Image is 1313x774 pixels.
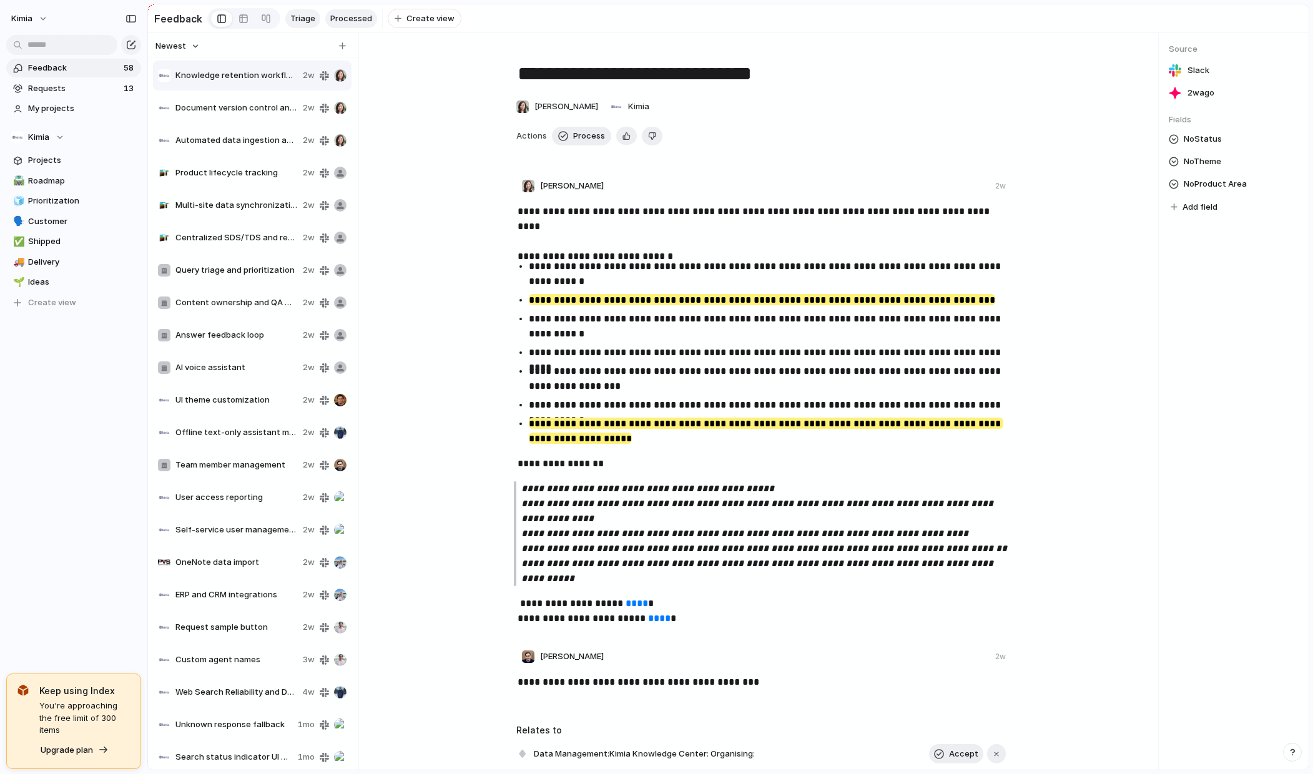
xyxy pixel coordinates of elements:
[6,59,141,77] a: Feedback58
[303,296,315,309] span: 2w
[303,654,315,666] span: 3w
[175,751,293,763] span: Search status indicator UI enhancements
[303,426,315,439] span: 2w
[303,361,315,374] span: 2w
[28,195,137,207] span: Prioritization
[6,172,141,190] a: 🛣️Roadmap
[540,650,604,663] span: [PERSON_NAME]
[6,273,141,291] a: 🌱Ideas
[303,264,315,277] span: 2w
[303,459,315,471] span: 2w
[6,293,141,312] button: Create view
[175,329,298,341] span: Answer feedback loop
[175,621,298,634] span: Request sample button
[13,275,22,290] div: 🌱
[175,589,298,601] span: ERP and CRM integrations
[41,744,93,757] span: Upgrade plan
[175,264,298,277] span: Query triage and prioritization
[573,130,605,142] span: Process
[290,12,315,25] span: Triage
[6,151,141,170] a: Projects
[929,744,983,764] button: Accept
[1188,64,1209,77] span: Slack
[6,79,141,98] a: Requests13
[303,491,315,504] span: 2w
[154,38,202,54] button: Newest
[37,742,112,759] button: Upgrade plan
[302,686,315,698] span: 4w
[154,11,202,26] h2: Feedback
[175,199,298,212] span: Multi-site data synchronization
[388,9,461,29] button: Create view
[175,524,298,536] span: Self-service user management
[175,718,293,731] span: Unknown response fallback
[11,235,24,248] button: ✅
[13,194,22,208] div: 🧊
[11,195,24,207] button: 🧊
[303,524,315,536] span: 2w
[298,751,315,763] span: 1mo
[175,296,298,309] span: Content ownership and QA workflow
[995,651,1006,662] div: 2w
[534,100,598,113] span: [PERSON_NAME]
[285,9,320,28] a: Triage
[513,97,601,117] button: [PERSON_NAME]
[6,9,54,29] button: Kimia
[1183,201,1217,213] span: Add field
[28,296,76,309] span: Create view
[1184,132,1222,147] span: No Status
[6,232,141,251] a: ✅Shipped
[6,212,141,231] a: 🗣️Customer
[11,276,24,288] button: 🌱
[1169,114,1299,126] span: Fields
[303,329,315,341] span: 2w
[303,69,315,82] span: 2w
[530,745,759,763] span: Data Management:Kimia Knowledge Center: Organising:
[516,723,1006,737] h3: Relates to
[39,684,130,697] span: Keep using Index
[298,718,315,731] span: 1mo
[995,180,1006,192] div: 2w
[28,102,137,115] span: My projects
[303,394,315,406] span: 2w
[606,97,652,117] button: Kimia
[175,232,298,244] span: Centralized SDS/TDS and regulatory document repository
[11,12,32,25] span: Kimia
[6,128,141,147] button: Kimia
[303,621,315,634] span: 2w
[28,82,120,95] span: Requests
[516,130,547,142] span: Actions
[124,62,136,74] span: 58
[628,100,649,113] span: Kimia
[303,199,315,212] span: 2w
[949,748,978,760] span: Accept
[175,686,297,698] span: Web Search Reliability and Data Digitization
[175,654,298,666] span: Custom agent names
[13,174,22,188] div: 🛣️
[28,131,49,144] span: Kimia
[11,215,24,228] button: 🗣️
[325,9,377,28] a: Processed
[28,256,137,268] span: Delivery
[1184,177,1247,192] span: No Product Area
[1169,199,1219,215] button: Add field
[175,167,298,179] span: Product lifecycle tracking
[552,127,611,145] button: Process
[330,12,372,25] span: Processed
[303,102,315,114] span: 2w
[642,127,662,145] button: Delete
[175,394,298,406] span: UI theme customization
[13,235,22,249] div: ✅
[6,192,141,210] a: 🧊Prioritization
[303,589,315,601] span: 2w
[175,102,298,114] span: Document version control and audit trail
[28,276,137,288] span: Ideas
[406,12,455,25] span: Create view
[1188,87,1214,99] span: 2w ago
[6,253,141,272] div: 🚚Delivery
[11,256,24,268] button: 🚚
[28,62,120,74] span: Feedback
